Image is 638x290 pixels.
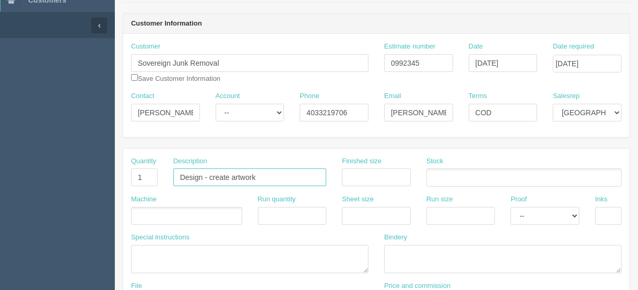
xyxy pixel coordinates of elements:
label: Inks [595,195,608,204]
label: Run quantity [258,195,296,204]
label: Email [384,91,401,101]
label: Date [469,42,483,52]
label: Terms [469,91,487,101]
label: Salesrep [553,91,580,101]
label: Phone [300,91,320,101]
label: Estimate number [384,42,435,52]
label: Stock [427,156,444,166]
label: Bindery [384,233,407,243]
header: Customer Information [123,14,630,34]
label: Machine [131,195,157,204]
input: Enter customer name [131,54,369,72]
label: Proof [511,195,527,204]
label: Account [216,91,240,101]
label: Date required [553,42,594,52]
div: Save Customer Information [131,42,369,83]
label: Special instructions [131,233,190,243]
label: Run size [427,195,453,204]
label: Customer [131,42,160,52]
label: Finished size [342,156,382,166]
label: Quantity [131,156,156,166]
label: Sheet size [342,195,374,204]
label: Description [173,156,207,166]
label: Contact [131,91,155,101]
